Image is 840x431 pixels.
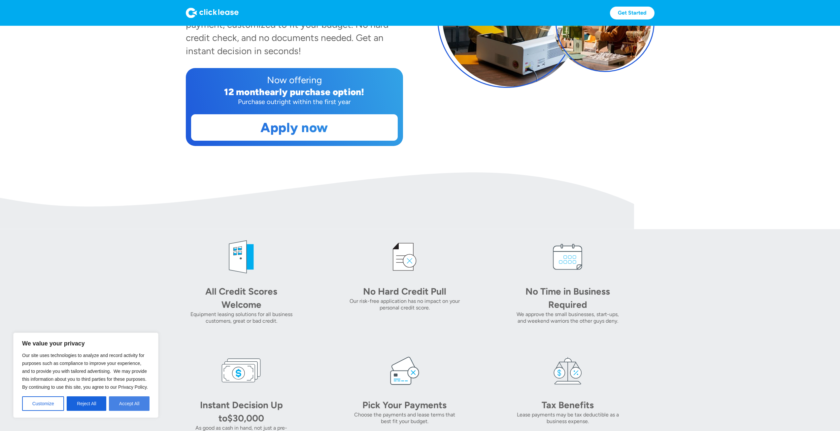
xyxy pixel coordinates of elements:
[191,115,397,140] a: Apply now
[548,237,588,277] img: calendar icon
[521,398,614,412] div: Tax Benefits
[265,86,364,97] div: early purchase option!
[22,353,148,390] span: Our site uses technologies to analyze and record activity for purposes such as compliance to impr...
[512,311,623,324] div: We approve the small businesses, start-ups, and weekend warriors the other guys deny.
[512,412,623,425] div: Lease payments may be tax deductible as a business expense.
[221,351,261,390] img: money icon
[22,340,150,347] p: We value your privacy
[349,298,460,311] div: Our risk-free application has no impact on your personal credit score.
[385,237,424,277] img: credit icon
[521,285,614,311] div: No Time in Business Required
[22,396,64,411] button: Customize
[224,86,265,97] div: 12 month
[610,7,655,19] a: Get Started
[227,413,264,424] div: $30,000
[186,311,297,324] div: Equipment leasing solutions for all business customers, great or bad credit.
[13,333,158,418] div: We value your privacy
[358,285,451,298] div: No Hard Credit Pull
[349,412,460,425] div: Choose the payments and lease terms that best fit your budget.
[548,351,588,390] img: tax icon
[358,398,451,412] div: Pick Your Payments
[385,351,424,390] img: card icon
[67,396,106,411] button: Reject All
[221,237,261,277] img: welcome icon
[109,396,150,411] button: Accept All
[191,97,398,106] div: Purchase outright within the first year
[200,399,283,424] div: Instant Decision Up to
[186,8,239,18] img: Logo
[195,285,287,311] div: All Credit Scores Welcome
[191,73,398,87] div: Now offering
